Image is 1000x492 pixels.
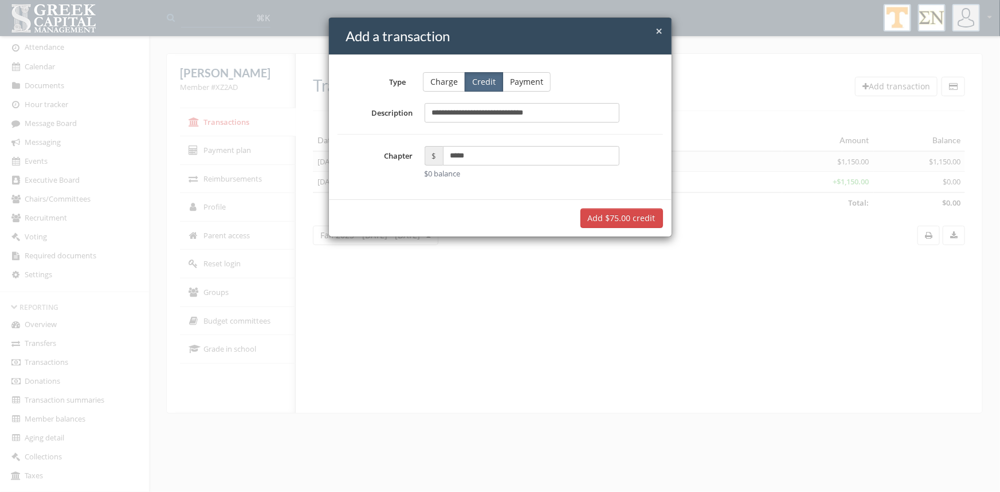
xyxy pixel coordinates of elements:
button: Add $75.00 credit [581,208,663,228]
button: Charge [423,72,465,92]
span: × [656,23,663,39]
label: Type [329,73,415,88]
button: Credit [465,72,503,92]
div: $0 balance [425,168,620,179]
label: Chapter [338,146,419,179]
h4: Add a transaction [346,26,663,46]
span: $ [425,146,443,166]
label: Description [338,103,419,123]
button: Payment [503,72,551,92]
